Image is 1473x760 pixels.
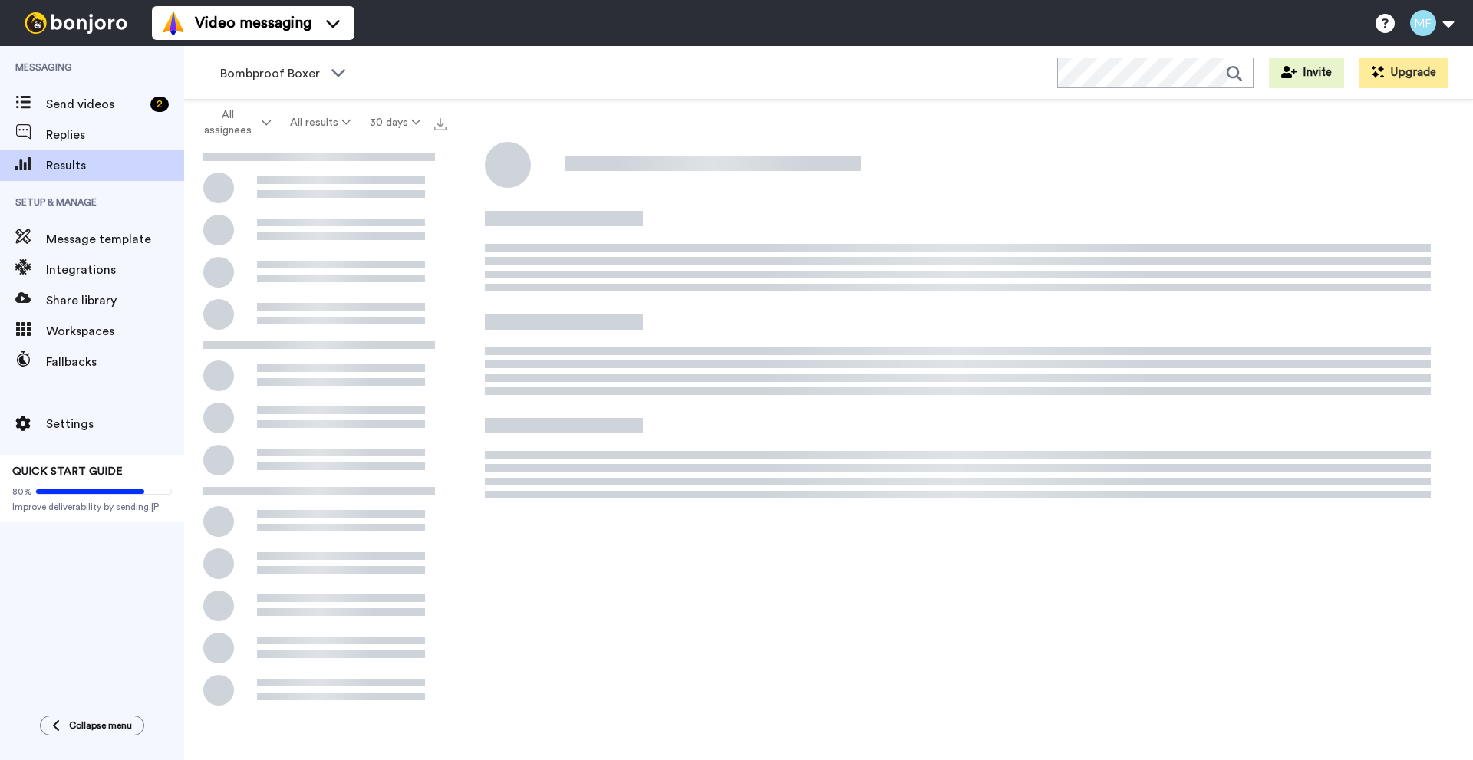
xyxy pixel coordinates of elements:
[46,261,184,279] span: Integrations
[161,11,186,35] img: vm-color.svg
[46,95,144,114] span: Send videos
[46,126,184,144] span: Replies
[360,109,430,137] button: 30 days
[46,230,184,248] span: Message template
[46,156,184,175] span: Results
[12,501,172,513] span: Improve deliverability by sending [PERSON_NAME]’s from your own email
[195,12,311,34] span: Video messaging
[46,353,184,371] span: Fallbacks
[434,118,447,130] img: export.svg
[220,64,323,83] span: Bombproof Boxer
[18,12,133,34] img: bj-logo-header-white.svg
[150,97,169,112] div: 2
[12,485,32,498] span: 80%
[46,322,184,341] span: Workspaces
[46,291,184,310] span: Share library
[12,466,123,477] span: QUICK START GUIDE
[281,109,361,137] button: All results
[196,107,259,138] span: All assignees
[46,415,184,433] span: Settings
[430,111,451,134] button: Export all results that match these filters now.
[1359,58,1448,88] button: Upgrade
[1269,58,1344,88] button: Invite
[40,716,144,735] button: Collapse menu
[187,101,281,144] button: All assignees
[69,719,132,732] span: Collapse menu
